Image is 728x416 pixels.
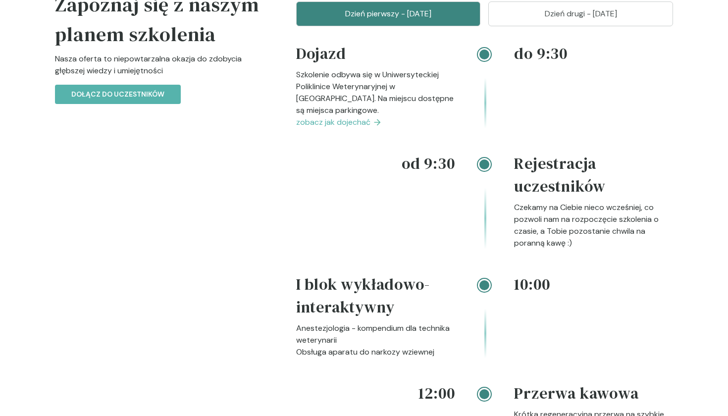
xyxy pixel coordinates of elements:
p: Czekamy na Ciebie nieco wcześniej, co pozwoli nam na rozpoczęcie szkolenia o czasie, a Tobie pozo... [514,202,673,249]
a: Dołącz do uczestników [55,89,181,99]
p: Nasza oferta to niepowtarzalna okazja do zdobycia głębszej wiedzy i umiejętności [55,53,264,85]
p: Szkolenie odbywa się w Uniwersyteckiej Poliklinice Weterynaryjnej w [GEOGRAPHIC_DATA]. Na miejscu... [296,69,455,116]
h4: do 9:30 [514,42,673,65]
a: zobacz jak dojechać [296,116,455,128]
span: zobacz jak dojechać [296,116,370,128]
h4: od 9:30 [296,152,455,175]
p: Obsługa aparatu do narkozy wziewnej [296,346,455,358]
h4: Rejestracja uczestników [514,152,673,202]
p: Anestezjologia - kompendium dla technika weterynarii [296,322,455,346]
button: Dzień drugi - [DATE] [488,1,673,26]
h4: 10:00 [514,273,673,296]
h4: I blok wykładowo-interaktywny [296,273,455,322]
p: Dzień pierwszy - [DATE] [309,8,468,20]
h4: Przerwa kawowa [514,382,673,409]
h4: Dojazd [296,42,455,69]
button: Dołącz do uczestników [55,85,181,104]
button: Dzień pierwszy - [DATE] [296,1,481,26]
h4: 12:00 [296,382,455,405]
p: Dzień drugi - [DATE] [501,8,661,20]
p: Dołącz do uczestników [71,89,164,100]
